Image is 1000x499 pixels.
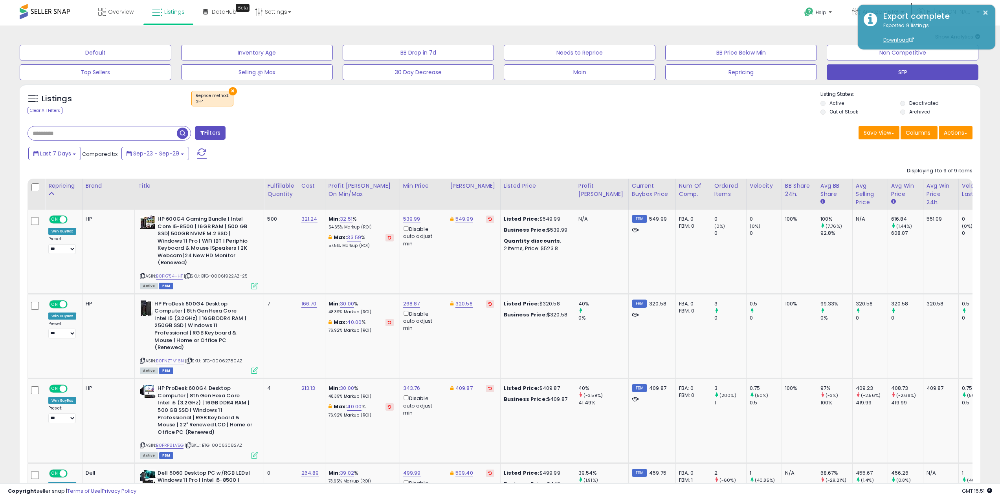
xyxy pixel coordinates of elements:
strong: Copyright [8,487,37,495]
div: Fulfillable Quantity [267,182,294,198]
div: 456.26 [891,470,923,477]
a: 39.02 [340,469,354,477]
small: Avg Win Price. [891,198,896,205]
span: 549.99 [649,215,667,223]
div: $409.87 [504,385,569,392]
p: 76.92% Markup (ROI) [328,413,394,418]
p: 48.39% Markup (ROI) [328,394,394,399]
div: Export complete [877,11,989,22]
small: (-2.68%) [896,392,916,398]
button: Main [504,64,655,80]
a: 30.00 [340,300,354,308]
div: Disable auto adjust min [403,225,441,247]
div: 419.99 [891,399,923,406]
a: 30.00 [340,384,354,392]
div: $549.99 [504,216,569,223]
a: 40.00 [347,318,361,326]
p: 76.92% Markup (ROI) [328,328,394,333]
a: 509.40 [455,469,473,477]
div: seller snap | | [8,488,136,495]
div: 0.75 [750,385,782,392]
b: Business Price: [504,226,547,234]
div: 0 [714,216,746,223]
div: % [328,470,394,484]
a: 40.00 [347,403,361,411]
label: Out of Stock [829,108,858,115]
button: Repricing [665,64,817,80]
b: Listed Price: [504,469,539,477]
span: FBM [159,283,173,289]
div: 100% [820,399,852,406]
button: Non Competitive [827,45,978,60]
span: Sep-23 - Sep-29 [133,150,179,157]
div: FBA: 0 [679,216,705,223]
div: 419.99 [856,399,888,406]
img: 51kbOHVZzuL._SL40_.jpg [140,470,156,485]
div: Repricing [48,182,79,190]
b: Min: [328,300,340,307]
div: 0 [962,314,994,322]
img: 51tPxX89NOL._SL40_.jpg [140,216,156,229]
div: ASIN: [140,300,258,373]
div: FBM: 0 [679,392,705,399]
div: Ordered Items [714,182,743,198]
b: Listed Price: [504,215,539,223]
span: 320.58 [649,300,666,307]
b: HP 600G4 Gaming Bundle | Intel Core i5-8500 | 16GB RAM | 500 GB SSD| 500GB NVME M.2 SSD | Windows... [158,216,253,269]
div: $320.58 [504,311,569,318]
div: 616.84 [891,216,923,223]
small: Avg BB Share. [820,198,825,205]
small: (50%) [967,392,981,398]
b: Min: [328,469,340,477]
div: 0 [714,314,746,322]
div: % [328,234,394,249]
div: 320.58 [856,300,888,307]
a: 268.87 [403,300,420,308]
button: 30 Day Decrease [343,64,494,80]
span: Help [816,9,826,16]
b: Min: [328,384,340,392]
small: (1.44%) [896,223,912,229]
div: 0 [891,314,923,322]
div: 7 [267,300,292,307]
div: 409.87 [927,385,952,392]
p: 54.65% Markup (ROI) [328,225,394,230]
button: BB Price Below Min [665,45,817,60]
div: FBA: 0 [679,385,705,392]
div: $409.87 [504,396,569,403]
span: ON [50,216,60,223]
p: Listing States: [820,91,980,98]
div: 97% [820,385,852,392]
div: $539.99 [504,227,569,234]
div: Exported 9 listings. [877,22,989,44]
div: FBM: 0 [679,307,705,314]
small: FBM [632,300,647,308]
div: Current Buybox Price [632,182,672,198]
a: Terms of Use [67,487,101,495]
div: 0.5 [962,399,994,406]
span: OFF [66,301,79,307]
span: | SKU: BTG-00061922AZ-25 [184,273,248,279]
div: [PERSON_NAME] [450,182,497,190]
small: (-2.56%) [861,392,881,398]
button: Columns [901,126,938,139]
div: 551.09 [927,216,952,223]
a: 539.99 [403,215,420,223]
div: 1 [750,470,782,477]
a: B0FRP8LV5G [156,442,183,449]
button: SFP [827,64,978,80]
div: Profit [PERSON_NAME] [578,182,625,198]
img: 41Il8laAYwL._SL40_.jpg [140,385,156,398]
button: Default [20,45,171,60]
span: All listings currently available for purchase on Amazon [140,367,158,374]
div: 0 [962,216,994,223]
a: 213.13 [301,384,316,392]
div: Disable auto adjust min [403,394,441,417]
div: 1 [714,399,746,406]
div: 41.49% [578,399,628,406]
div: 0% [820,314,852,322]
div: $499.99 [504,470,569,477]
div: FBM: 0 [679,223,705,230]
a: Download [883,37,914,43]
div: Win BuyBox [48,313,76,320]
